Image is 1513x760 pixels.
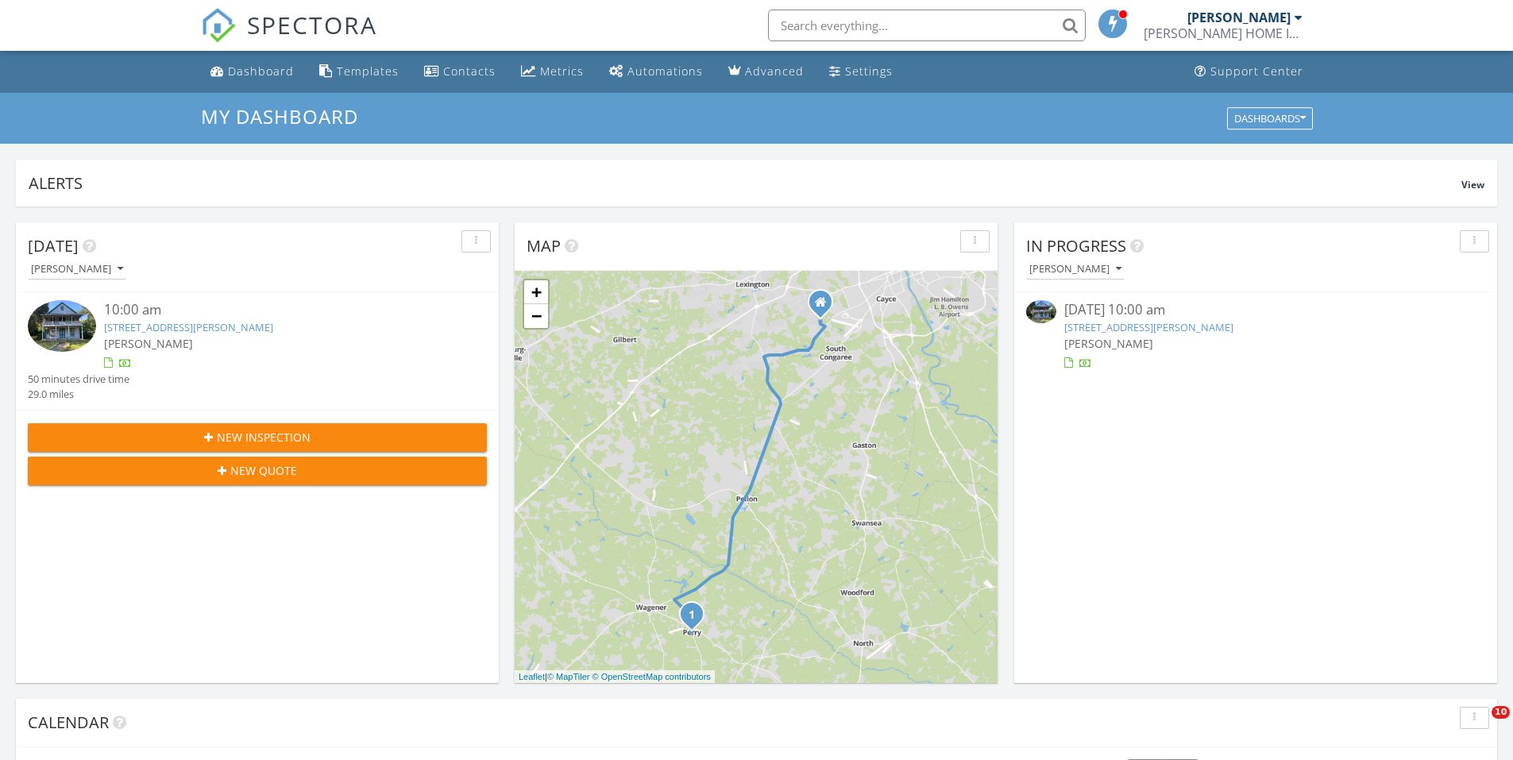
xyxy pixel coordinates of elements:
[745,64,804,79] div: Advanced
[204,57,300,87] a: Dashboard
[230,462,297,479] span: New Quote
[823,57,899,87] a: Settings
[1459,706,1497,744] iframe: Intercom live chat
[547,672,590,681] a: © MapTiler
[29,172,1461,194] div: Alerts
[217,429,311,446] span: New Inspection
[28,372,129,387] div: 50 minutes drive time
[689,610,695,621] i: 1
[1026,300,1485,371] a: [DATE] 10:00 am [STREET_ADDRESS][PERSON_NAME] [PERSON_NAME]
[201,21,377,55] a: SPECTORA
[104,320,273,334] a: [STREET_ADDRESS][PERSON_NAME]
[28,259,126,280] button: [PERSON_NAME]
[1026,235,1126,257] span: In Progress
[247,8,377,41] span: SPECTORA
[1210,64,1303,79] div: Support Center
[768,10,1086,41] input: Search everything...
[1234,113,1306,124] div: Dashboards
[1188,57,1310,87] a: Support Center
[524,304,548,328] a: Zoom out
[519,672,545,681] a: Leaflet
[1064,320,1233,334] a: [STREET_ADDRESS][PERSON_NAME]
[28,387,129,402] div: 29.0 miles
[28,235,79,257] span: [DATE]
[418,57,502,87] a: Contacts
[1461,178,1484,191] span: View
[603,57,709,87] a: Automations (Basic)
[1029,264,1121,275] div: [PERSON_NAME]
[28,300,487,402] a: 10:00 am [STREET_ADDRESS][PERSON_NAME] [PERSON_NAME] 50 minutes drive time 29.0 miles
[104,300,449,320] div: 10:00 am
[31,264,123,275] div: [PERSON_NAME]
[201,103,358,129] span: My Dashboard
[28,300,96,352] img: 9326213%2Fcover_photos%2FXdkDmSPhKvMWjGN2PHcF%2Fsmall.jpeg
[443,64,496,79] div: Contacts
[228,64,294,79] div: Dashboard
[28,457,487,485] button: New Quote
[1187,10,1291,25] div: [PERSON_NAME]
[722,57,810,87] a: Advanced
[627,64,703,79] div: Automations
[515,57,590,87] a: Metrics
[527,235,561,257] span: Map
[1227,107,1313,129] button: Dashboards
[1026,300,1056,323] img: 9326213%2Fcover_photos%2FXdkDmSPhKvMWjGN2PHcF%2Fsmall.jpeg
[692,614,701,623] div: 1006 W Railroad Ave, Salley, SC 29137
[592,672,711,681] a: © OpenStreetMap contributors
[540,64,584,79] div: Metrics
[820,302,830,311] div: 2764 American Ave., West Columbia SC 29170
[104,336,193,351] span: [PERSON_NAME]
[337,64,399,79] div: Templates
[845,64,893,79] div: Settings
[313,57,405,87] a: Templates
[1064,336,1153,351] span: [PERSON_NAME]
[28,712,109,733] span: Calendar
[1026,259,1125,280] button: [PERSON_NAME]
[1064,300,1447,320] div: [DATE] 10:00 am
[1144,25,1303,41] div: WIGGINS HOME INSPECTIONS, LLC
[1492,706,1510,719] span: 10
[515,670,715,684] div: |
[28,423,487,452] button: New Inspection
[524,280,548,304] a: Zoom in
[201,8,236,43] img: The Best Home Inspection Software - Spectora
